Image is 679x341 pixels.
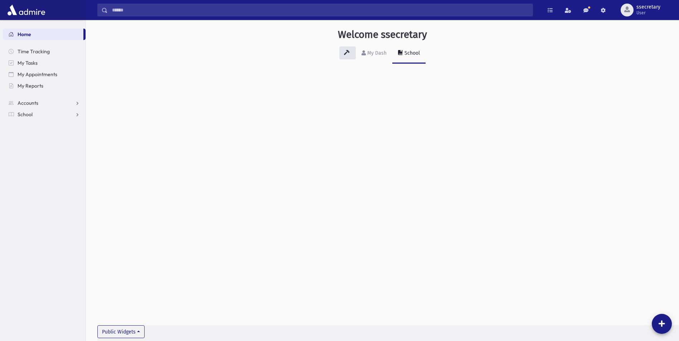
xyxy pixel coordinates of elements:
[338,29,427,41] h3: Welcome ssecretary
[3,109,86,120] a: School
[3,80,86,92] a: My Reports
[18,111,33,118] span: School
[636,4,660,10] span: ssecretary
[18,83,43,89] span: My Reports
[18,31,31,38] span: Home
[3,97,86,109] a: Accounts
[3,29,83,40] a: Home
[636,10,660,16] span: User
[18,71,57,78] span: My Appointments
[97,325,145,338] button: Public Widgets
[392,44,426,64] a: School
[18,48,50,55] span: Time Tracking
[3,69,86,80] a: My Appointments
[403,50,420,56] div: School
[3,46,86,57] a: Time Tracking
[18,100,38,106] span: Accounts
[6,3,47,17] img: AdmirePro
[356,44,392,64] a: My Dash
[108,4,533,16] input: Search
[366,50,387,56] div: My Dash
[18,60,38,66] span: My Tasks
[3,57,86,69] a: My Tasks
